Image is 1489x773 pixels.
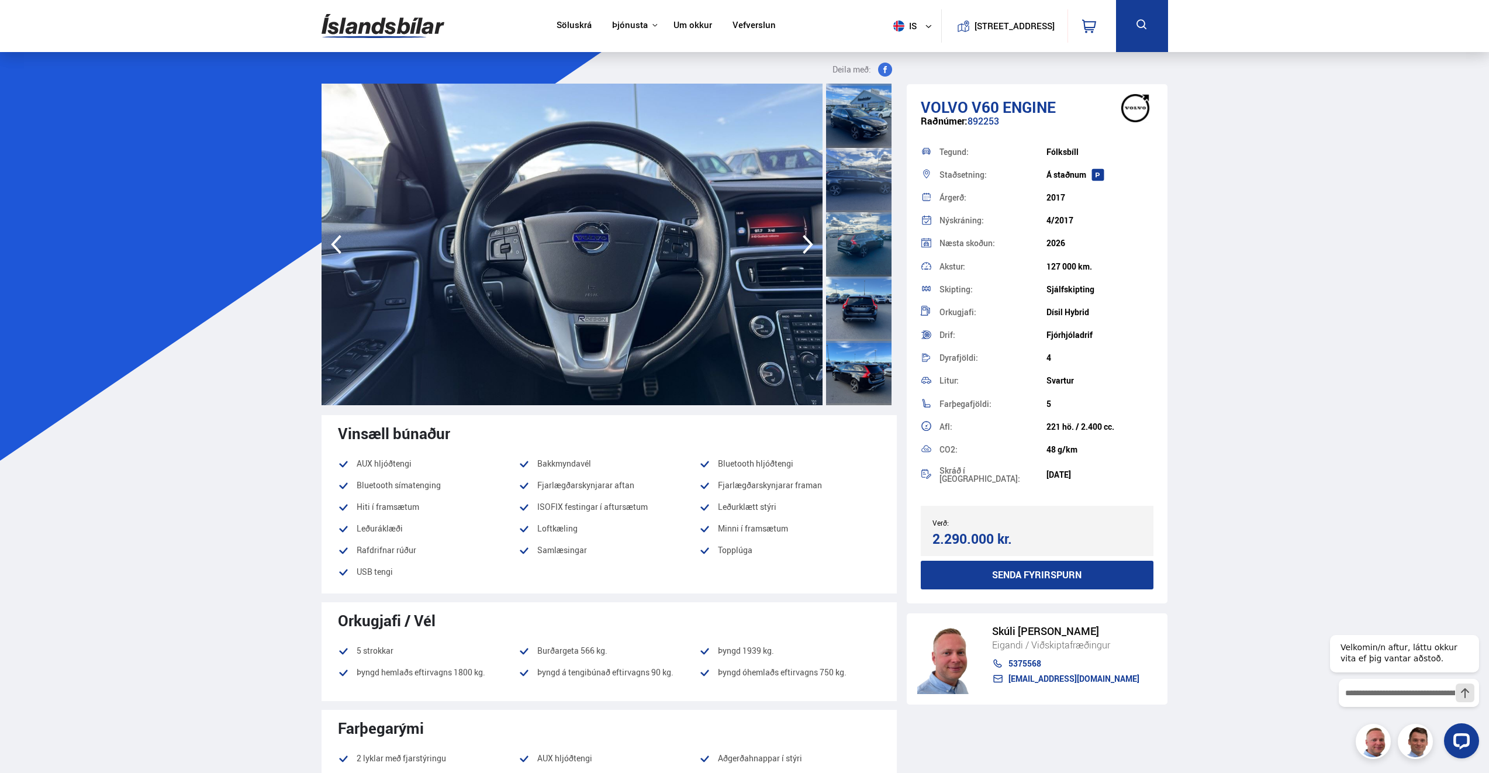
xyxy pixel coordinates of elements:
li: Leðurklætt stýri [699,500,880,514]
div: Verð: [932,519,1037,527]
div: 2.290.000 kr. [932,531,1034,547]
div: Skipting: [939,285,1046,294]
div: 4/2017 [1046,216,1153,225]
div: 127 000 km. [1046,262,1153,271]
div: Fjórhjóladrif [1046,330,1153,340]
div: Afl: [939,423,1046,431]
img: brand logo [1112,90,1159,126]
div: Dísil Hybrid [1046,308,1153,317]
div: [DATE] [1046,470,1153,479]
div: 2017 [1046,193,1153,202]
div: Skúli [PERSON_NAME] [992,625,1139,637]
div: Skráð í [GEOGRAPHIC_DATA]: [939,467,1046,483]
div: 221 hö. / 2.400 cc. [1046,422,1153,432]
a: Um okkur [673,20,712,32]
div: Eigandi / Viðskiptafræðingur [992,637,1139,653]
div: 892253 [921,116,1154,139]
li: Þyngd 1939 kg. [699,644,880,658]
li: Þyngd hemlaðs eftirvagns 1800 kg. [338,665,519,679]
li: ISOFIX festingar í aftursætum [519,500,699,514]
a: 5375568 [992,659,1139,668]
button: [STREET_ADDRESS] [979,21,1051,31]
div: Tegund: [939,148,1046,156]
li: USB tengi [338,565,519,579]
li: Fjarlægðarskynjarar framan [699,478,880,492]
li: Samlæsingar [519,543,699,557]
div: Farþegarými [338,719,880,737]
div: 2026 [1046,239,1153,248]
div: Vinsæll búnaður [338,425,880,442]
div: Árgerð: [939,194,1046,202]
div: Orkugjafi / Vél [338,612,880,629]
li: Hiti í framsætum [338,500,519,514]
span: Raðnúmer: [921,115,968,127]
div: Fólksbíll [1046,147,1153,157]
div: Drif: [939,331,1046,339]
a: [STREET_ADDRESS] [948,9,1061,43]
div: Svartur [1046,376,1153,385]
div: CO2: [939,446,1046,454]
div: Litur: [939,377,1046,385]
div: 4 [1046,353,1153,363]
img: 3576594.jpeg [322,84,823,405]
img: siFngHWaQ9KaOqBr.png [917,624,980,694]
li: Burðargeta 566 kg. [519,644,699,658]
div: Næsta skoðun: [939,239,1046,247]
div: Dyrafjöldi: [939,354,1046,362]
li: Bakkmyndavél [519,457,699,471]
li: Minni í framsætum [699,522,880,536]
img: svg+xml;base64,PHN2ZyB4bWxucz0iaHR0cDovL3d3dy53My5vcmcvMjAwMC9zdmciIHdpZHRoPSI1MTIiIGhlaWdodD0iNT... [893,20,904,32]
button: Deila með: [828,63,897,77]
div: Staðsetning: [939,171,1046,179]
li: Þyngd óhemlaðs eftirvagns 750 kg. [699,665,880,687]
li: Fjarlægðarskynjarar aftan [519,478,699,492]
li: 2 lyklar með fjarstýringu [338,751,519,765]
span: Volvo [921,96,968,118]
div: Farþegafjöldi: [939,400,1046,408]
div: 5 [1046,399,1153,409]
a: Söluskrá [557,20,592,32]
li: Loftkæling [519,522,699,536]
div: Akstur: [939,263,1046,271]
li: Bluetooth símatenging [338,478,519,492]
li: AUX hljóðtengi [338,457,519,471]
li: Topplúga [699,543,880,557]
li: Rafdrifnar rúður [338,543,519,557]
li: AUX hljóðtengi [519,751,699,765]
li: Bluetooth hljóðtengi [699,457,880,471]
button: is [889,9,941,43]
a: [EMAIL_ADDRESS][DOMAIN_NAME] [992,674,1139,684]
div: Nýskráning: [939,216,1046,225]
button: Þjónusta [612,20,648,31]
img: 3576595.jpeg [823,84,1324,405]
a: Vefverslun [733,20,776,32]
iframe: LiveChat chat widget [1321,613,1484,768]
div: Sjálfskipting [1046,285,1153,294]
span: V60 ENGINE [972,96,1056,118]
li: Aðgerðahnappar í stýri [699,751,880,765]
div: Orkugjafi: [939,308,1046,316]
img: G0Ugv5HjCgRt.svg [322,7,444,45]
button: Senda fyrirspurn [921,561,1154,589]
span: Deila með: [832,63,871,77]
li: 5 strokkar [338,644,519,658]
div: Á staðnum [1046,170,1153,180]
div: 48 g/km [1046,445,1153,454]
li: Leðuráklæði [338,522,519,536]
span: is [889,20,918,32]
li: Þyngd á tengibúnað eftirvagns 90 kg. [519,665,699,679]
